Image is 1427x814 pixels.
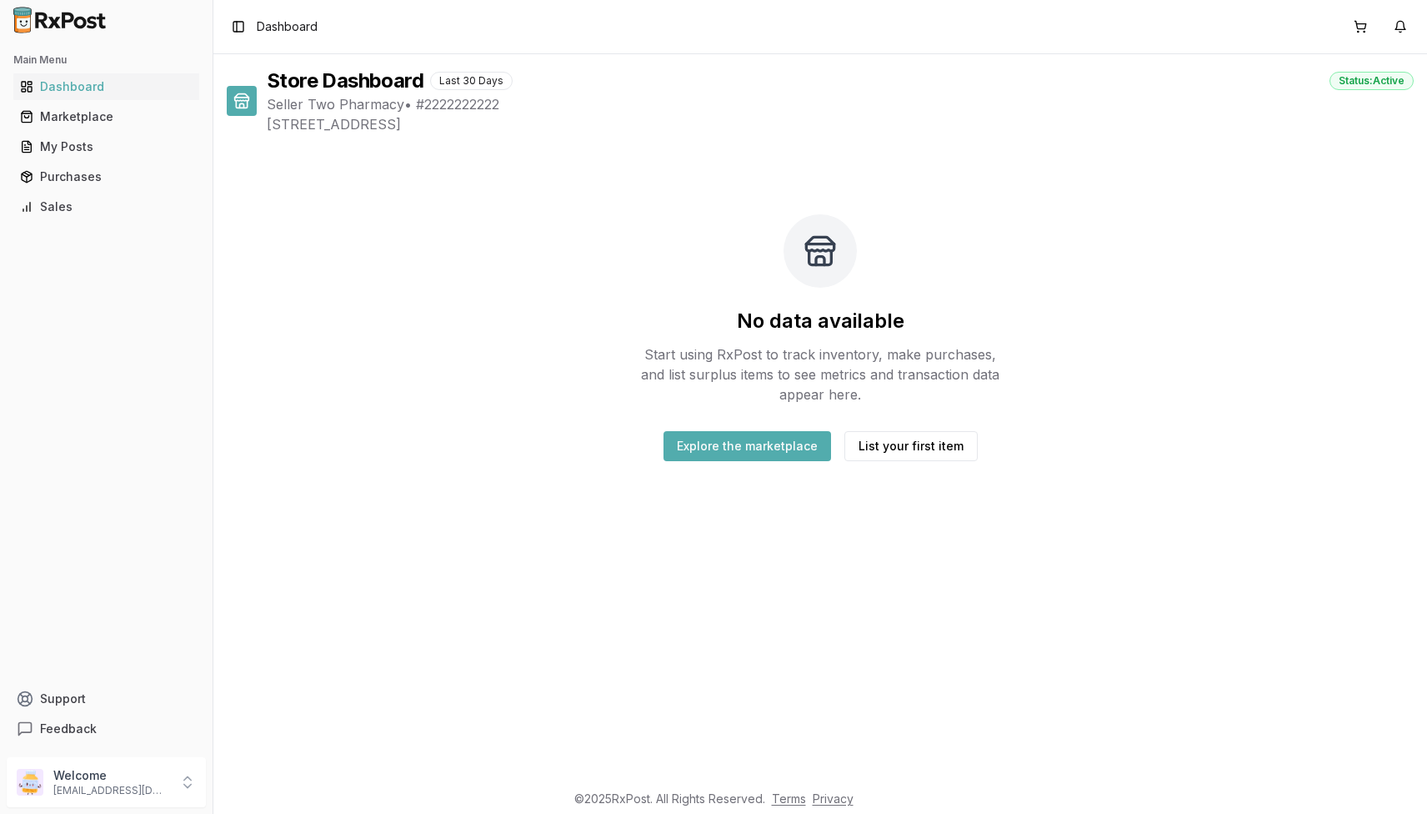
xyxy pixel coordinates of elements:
button: Dashboard [7,73,206,100]
p: [EMAIL_ADDRESS][DOMAIN_NAME] [53,784,169,797]
span: Feedback [40,721,97,737]
p: Welcome [53,767,169,784]
div: Dashboard [20,78,193,95]
div: My Posts [20,138,193,155]
h2: No data available [737,308,904,334]
span: Seller Two Pharmacy • # 2222222222 [267,94,1414,114]
div: Status: Active [1329,72,1414,90]
div: Sales [20,198,193,215]
img: User avatar [17,769,43,796]
h2: Main Menu [13,53,199,67]
p: Start using RxPost to track inventory, make purchases, and list surplus items to see metrics and ... [633,344,1007,404]
a: Sales [13,192,199,222]
a: Dashboard [13,72,199,102]
div: Last 30 Days [430,72,513,90]
div: Marketplace [20,108,193,125]
span: Dashboard [257,18,318,35]
a: Privacy [813,791,854,806]
a: My Posts [13,132,199,162]
button: Marketplace [7,103,206,130]
button: Feedback [7,714,206,744]
h1: Store Dashboard [267,68,423,94]
div: Purchases [20,168,193,185]
button: Purchases [7,163,206,190]
button: My Posts [7,133,206,160]
button: Explore the marketplace [663,431,831,461]
button: Sales [7,193,206,220]
nav: breadcrumb [257,18,318,35]
button: List your first item [844,431,978,461]
img: RxPost Logo [7,7,113,33]
a: Marketplace [13,102,199,132]
span: [STREET_ADDRESS] [267,114,1414,134]
a: Purchases [13,162,199,192]
button: Support [7,684,206,714]
a: Terms [772,791,806,806]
